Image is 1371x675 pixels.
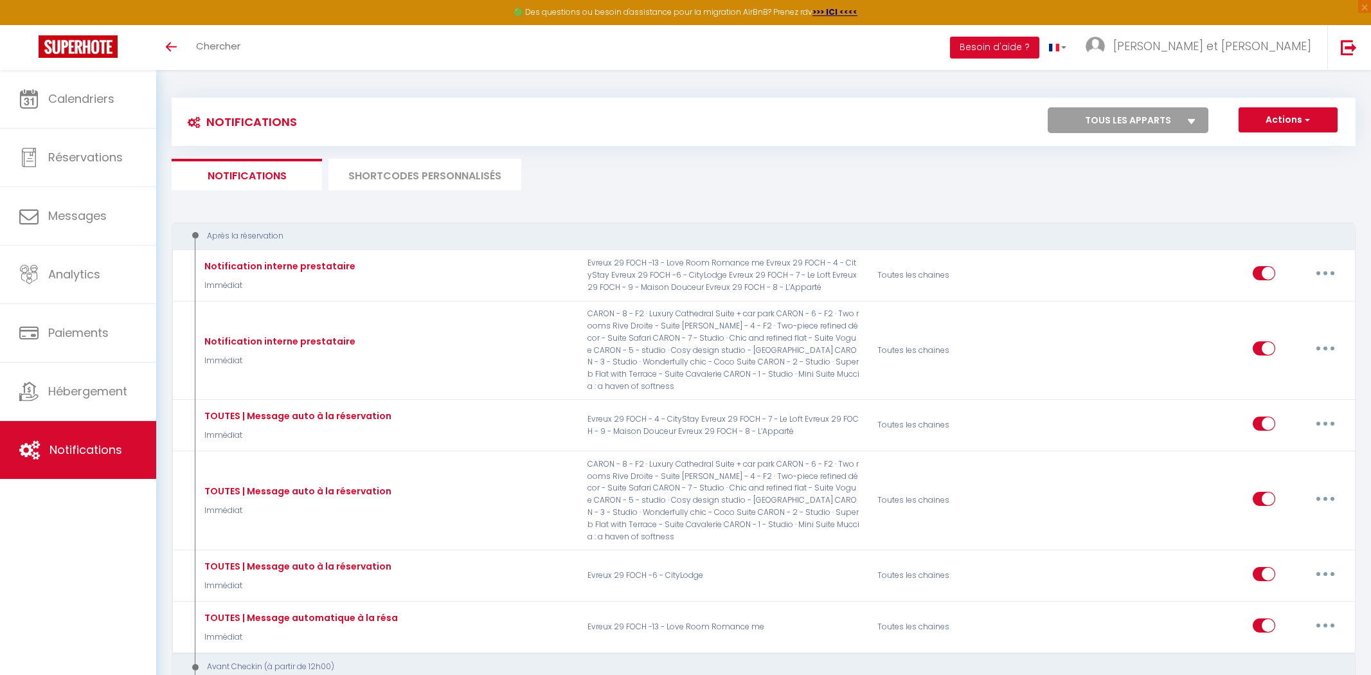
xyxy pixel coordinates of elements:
[184,661,1321,673] div: Avant Checkin (à partir de 12h00)
[186,25,250,70] a: Chercher
[39,35,118,58] img: Super Booking
[48,208,107,224] span: Messages
[48,383,127,399] span: Hébergement
[1076,25,1327,70] a: ... [PERSON_NAME] et [PERSON_NAME]
[172,159,322,190] li: Notifications
[812,6,857,17] a: >>> ICI <<<<
[579,308,869,393] p: CARON - 8 - F2 · Luxury Cathedral Suite + car park CARON - 6 - F2 · Two rooms Rive Droite - Suite...
[201,580,391,592] p: Immédiat
[201,259,355,273] div: Notification interne prestataire
[579,557,869,595] p: Evreux 29 FOCH -6 - CityLodge
[196,39,240,53] span: Chercher
[579,609,869,646] p: Evreux 29 FOCH -13 - Love Room Romance me
[48,149,123,165] span: Réservations
[201,409,391,423] div: TOUTES | Message auto à la réservation
[48,91,114,107] span: Calendriers
[1086,37,1105,56] img: ...
[49,442,122,458] span: Notifications
[869,609,1062,646] div: Toutes les chaines
[579,256,869,294] p: Evreux 29 FOCH -13 - Love Room Romance me Evreux 29 FOCH - 4 - CityStay Evreux 29 FOCH -6 - CityL...
[48,266,100,282] span: Analytics
[201,429,391,442] p: Immédiat
[869,256,1062,294] div: Toutes les chaines
[201,334,355,348] div: Notification interne prestataire
[201,631,398,643] p: Immédiat
[48,325,109,341] span: Paiements
[201,505,391,517] p: Immédiat
[201,611,398,625] div: TOUTES | Message automatique à la résa
[201,559,391,573] div: TOUTES | Message auto à la réservation
[201,355,355,367] p: Immédiat
[1341,39,1357,55] img: logout
[869,308,1062,393] div: Toutes les chaines
[201,484,391,498] div: TOUTES | Message auto à la réservation
[1113,38,1311,54] span: [PERSON_NAME] et [PERSON_NAME]
[181,107,297,136] h3: Notifications
[201,280,355,292] p: Immédiat
[328,159,521,190] li: SHORTCODES PERSONNALISÉS
[869,557,1062,595] div: Toutes les chaines
[869,458,1062,543] div: Toutes les chaines
[1239,107,1338,133] button: Actions
[869,407,1062,444] div: Toutes les chaines
[579,407,869,444] p: Evreux 29 FOCH - 4 - CityStay Evreux 29 FOCH - 7 - Le Loft Evreux 29 FOCH - 9 - Maison Douceur Ev...
[184,230,1321,242] div: Après la réservation
[579,458,869,543] p: CARON - 8 - F2 · Luxury Cathedral Suite + car park CARON - 6 - F2 · Two rooms Rive Droite - Suite...
[950,37,1039,59] button: Besoin d'aide ?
